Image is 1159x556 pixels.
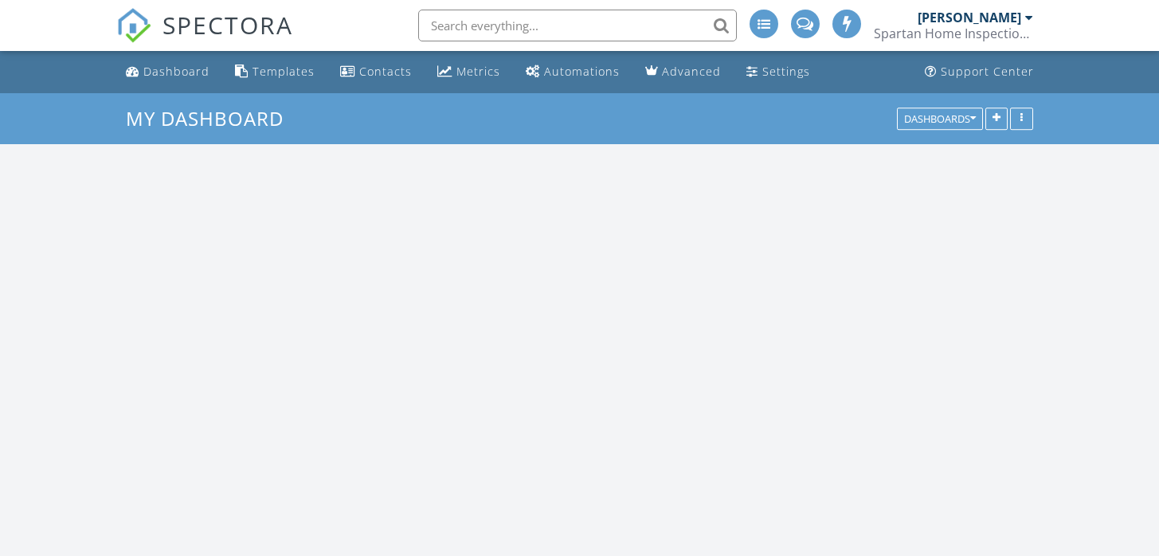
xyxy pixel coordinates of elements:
input: Search everything... [418,10,737,41]
a: Support Center [918,57,1040,87]
a: Settings [740,57,816,87]
div: Templates [253,64,315,79]
img: The Best Home Inspection Software - Spectora [116,8,151,43]
div: Settings [762,64,810,79]
button: Dashboards [897,108,983,130]
a: Dashboard [119,57,216,87]
a: Automations (Advanced) [519,57,626,87]
div: Contacts [359,64,412,79]
div: Spartan Home Inspections [874,25,1033,41]
div: Dashboard [143,64,209,79]
div: [PERSON_NAME] [918,10,1021,25]
div: Advanced [662,64,721,79]
a: Advanced [639,57,727,87]
a: Templates [229,57,321,87]
a: Contacts [334,57,418,87]
span: SPECTORA [162,8,293,41]
div: Support Center [941,64,1034,79]
div: Metrics [456,64,500,79]
a: Metrics [431,57,507,87]
div: Automations [544,64,620,79]
a: SPECTORA [116,22,293,55]
a: My Dashboard [126,105,297,131]
div: Dashboards [904,113,976,124]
